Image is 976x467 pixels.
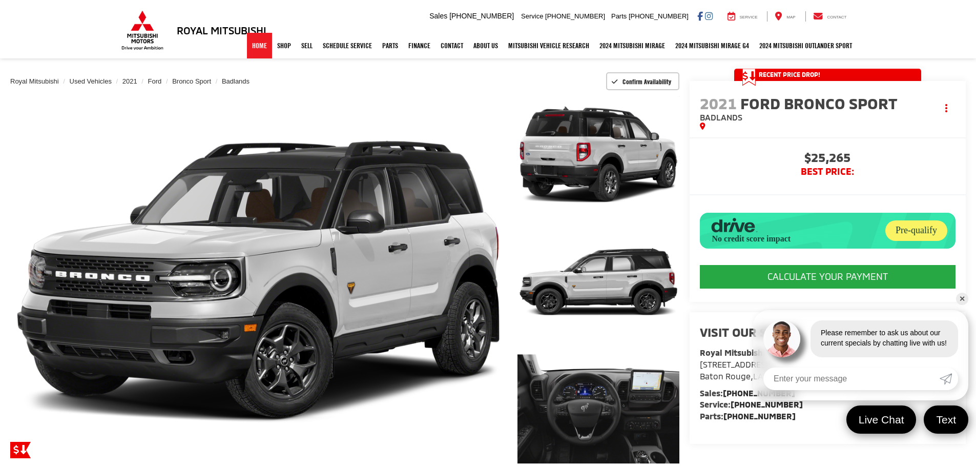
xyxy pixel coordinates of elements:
span: dropdown dots [945,104,947,112]
span: 2021 [700,94,737,112]
a: Contact [805,11,855,22]
a: 2024 Mitsubishi Outlander SPORT [754,33,857,58]
a: Schedule Service: Opens in a new tab [318,33,377,58]
h3: Royal Mitsubishi [177,25,266,36]
a: Parts: Opens in a new tab [377,33,403,58]
span: Ford Bronco Sport [740,94,901,112]
a: Get Price Drop Alert [10,442,31,458]
a: Expand Photo 1 [517,94,679,216]
a: Badlands [222,77,250,85]
a: Home [247,33,272,58]
span: Service [740,15,758,19]
a: Facebook: Click to visit our Facebook page [697,12,703,20]
a: Expand Photo 2 [517,221,679,342]
button: Actions [938,99,956,117]
a: [PHONE_NUMBER] [723,388,795,398]
a: 2024 Mitsubishi Mirage G4 [670,33,754,58]
a: Finance [403,33,435,58]
span: Live Chat [854,413,909,427]
a: Map [767,11,803,22]
span: Get Price Drop Alert [742,69,756,86]
a: Ford [148,77,162,85]
img: Mitsubishi [119,10,165,50]
a: [PHONE_NUMBER] [731,399,803,409]
a: 2024 Mitsubishi Mirage [594,33,670,58]
div: Please remember to ask us about our current specials by chatting live with us! [811,320,958,357]
a: Used Vehicles [70,77,112,85]
span: BEST PRICE: [700,167,956,177]
span: Map [786,15,795,19]
strong: Sales: [700,388,795,398]
: CALCULATE YOUR PAYMENT [700,265,956,289]
a: Text [924,405,968,434]
span: [STREET_ADDRESS] [700,359,773,369]
button: Confirm Availability [606,72,679,90]
a: Shop [272,33,296,58]
a: Sell [296,33,318,58]
span: Parts [611,12,627,20]
a: Live Chat [846,405,917,434]
h2: Visit our Store [700,326,956,339]
strong: Service: [700,399,803,409]
span: Sales [429,12,447,20]
strong: Royal Mitsubishi [700,348,765,357]
span: Text [931,413,961,427]
a: [STREET_ADDRESS] Baton Rouge,LA 70815 [700,359,791,381]
span: $25,265 [700,151,956,167]
a: Instagram: Click to visit our Instagram page [705,12,713,20]
a: Service [720,11,765,22]
a: Get Price Drop Alert Recent Price Drop! [734,69,921,81]
span: , [700,371,791,381]
span: [PHONE_NUMBER] [629,12,689,20]
a: Contact [435,33,468,58]
a: 2021 [122,77,137,85]
img: 2021 Ford Bronco Sport Badlands [515,220,680,344]
span: Confirm Availability [622,77,671,86]
a: About Us [468,33,503,58]
span: Badlands [700,112,742,122]
span: [PHONE_NUMBER] [449,12,514,20]
img: Agent profile photo [763,320,800,357]
span: [PHONE_NUMBER] [545,12,605,20]
a: Submit [940,368,958,390]
span: Service [521,12,543,20]
a: Bronco Sport [172,77,211,85]
input: Enter your message [763,368,940,390]
strong: Parts: [700,411,796,421]
span: Baton Rouge [700,371,751,381]
span: Recent Price Drop! [759,70,820,79]
a: Royal Mitsubishi [10,77,59,85]
img: 2021 Ford Bronco Sport Badlands [515,93,680,217]
span: Contact [827,15,846,19]
a: Mitsubishi Vehicle Research [503,33,594,58]
a: [PHONE_NUMBER] [723,411,796,421]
